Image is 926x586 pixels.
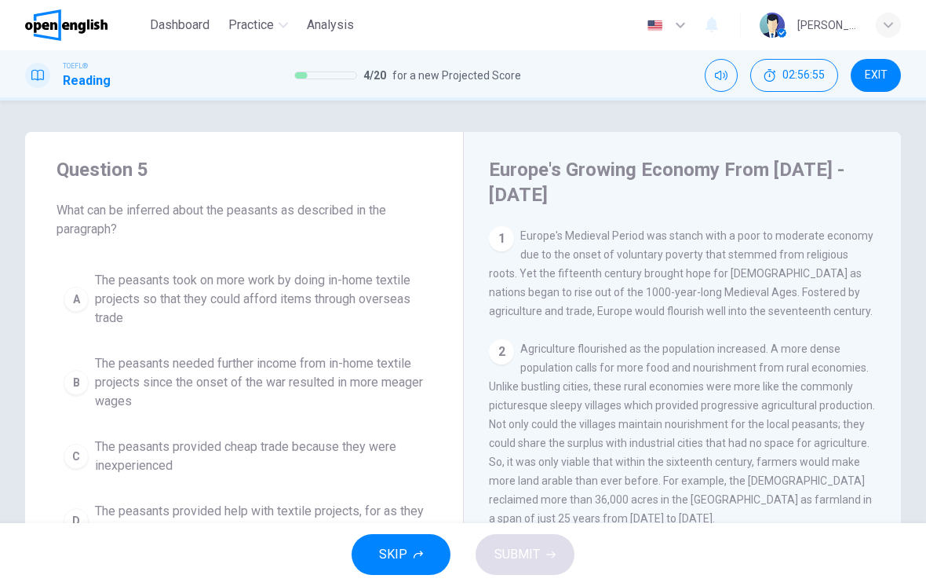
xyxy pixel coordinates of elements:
[57,430,432,482] button: CThe peasants provided cheap trade because they were inexperienced
[363,66,386,85] span: 4 / 20
[25,9,108,41] img: OpenEnglish logo
[57,347,432,418] button: BThe peasants needed further income from in-home textile projects since the onset of the war resu...
[489,342,875,525] span: Agriculture flourished as the population increased. A more dense population calls for more food a...
[64,287,89,312] div: A
[25,9,144,41] a: OpenEnglish logo
[228,16,274,35] span: Practice
[95,438,425,475] span: The peasants provided cheap trade because they were inexperienced
[63,60,88,71] span: TOEFL®
[352,534,450,575] button: SKIP
[95,271,425,328] span: The peasants took on more work by doing in-home textile projects so that they could afford items ...
[95,502,425,540] span: The peasants provided help with textile projects, for as they lived in rural areas, they could no...
[392,66,521,85] span: for a new Projected Score
[489,339,514,364] div: 2
[57,157,432,182] h4: Question 5
[797,16,857,35] div: [PERSON_NAME]
[63,71,111,90] h1: Reading
[489,226,514,251] div: 1
[851,59,901,92] button: EXIT
[760,13,785,38] img: Profile picture
[645,20,665,31] img: en
[144,11,216,39] button: Dashboard
[150,16,210,35] span: Dashboard
[750,59,838,92] div: Hide
[489,157,872,207] h4: Europe's Growing Economy From [DATE] - [DATE]
[865,69,888,82] span: EXIT
[301,11,360,39] button: Analysis
[57,495,432,547] button: DThe peasants provided help with textile projects, for as they lived in rural areas, they could n...
[57,201,432,239] span: What can be inferred about the peasants as described in the paragraph?
[57,264,432,335] button: AThe peasants took on more work by doing in-home textile projects so that they could afford items...
[64,444,89,469] div: C
[705,59,738,92] div: Mute
[489,229,873,317] span: Europe's Medieval Period was stanch with a poor to moderate economy due to the onset of voluntary...
[782,69,825,82] span: 02:56:55
[95,354,425,411] span: The peasants needed further income from in-home textile projects since the onset of the war resul...
[64,370,89,395] div: B
[307,16,354,35] span: Analysis
[750,59,838,92] button: 02:56:55
[379,544,407,566] span: SKIP
[222,11,294,39] button: Practice
[64,508,89,533] div: D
